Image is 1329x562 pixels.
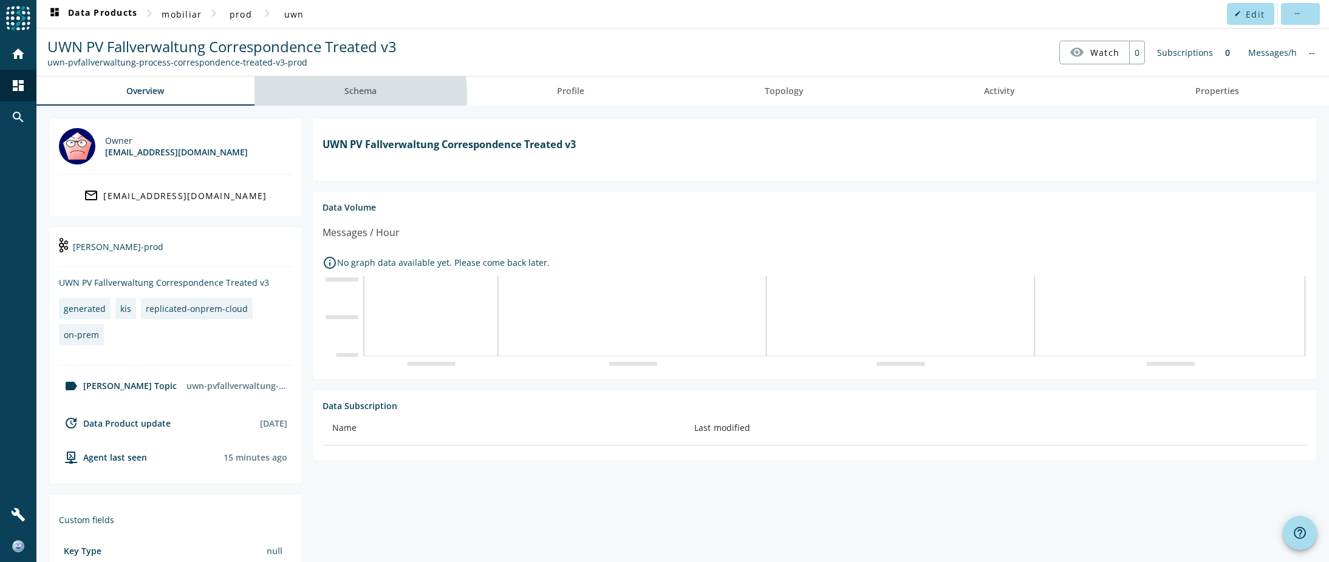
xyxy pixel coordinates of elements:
div: Owner [105,135,248,146]
img: 321727e140b5189f451a128e5f2a6bb4 [12,540,24,552]
div: 0 [1219,41,1236,64]
th: Name [323,411,685,445]
mat-icon: label [64,379,78,393]
mat-icon: visibility [1070,45,1084,59]
mat-icon: chevron_right [142,6,157,21]
div: Messages / Hour [323,225,400,240]
div: UWN PV Fallverwaltung Correspondence Treated v3 [59,277,292,288]
button: uwn [275,3,313,25]
th: Last modified [685,411,1307,445]
div: on-prem [64,329,99,340]
div: No graph data available yet. Please come back later. [323,249,1307,276]
button: Watch [1060,41,1129,63]
div: Data Product update [59,416,171,430]
button: Data Products [43,3,142,25]
div: [DATE] [260,418,287,429]
mat-icon: edit [1234,10,1241,17]
div: uwn-pvfallverwaltung-process-correspondence-treated-v3-prod [182,375,292,396]
mat-icon: search [11,110,26,124]
span: Watch [1090,42,1119,63]
div: kis [120,303,131,314]
div: replicated-onprem-cloud [146,303,248,314]
div: [EMAIL_ADDRESS][DOMAIN_NAME] [105,146,248,158]
mat-icon: more_horiz [1293,10,1300,17]
span: uwn [284,8,304,20]
span: mobiliar [162,8,202,20]
div: Kafka Topic: uwn-pvfallverwaltung-process-correspondence-treated-v3-prod [47,56,397,68]
mat-icon: chevron_right [260,6,275,21]
mat-icon: dashboard [47,7,62,21]
div: [PERSON_NAME]-prod [59,237,292,267]
div: Agents typically reports every 15min to 1h [224,452,287,463]
img: kafka-prod [59,238,68,252]
div: [PERSON_NAME] Topic [59,379,177,393]
mat-icon: chevron_right [207,6,221,21]
span: Profile [557,87,584,95]
div: No information [1303,41,1321,64]
span: Properties [1195,87,1239,95]
mat-icon: home [11,47,26,61]
a: [EMAIL_ADDRESS][DOMAIN_NAME] [59,185,292,206]
i: info_outline [323,256,337,270]
span: Edit [1246,8,1265,20]
div: Key Type [64,545,101,557]
div: 0 [1129,41,1144,64]
mat-icon: dashboard [11,78,26,93]
div: Messages/h [1242,41,1303,64]
span: prod [230,8,252,20]
mat-icon: update [64,416,78,430]
button: Edit [1227,3,1274,25]
h1: UWN PV Fallverwaltung Correspondence Treated v3 [323,138,1307,151]
mat-icon: mail_outline [84,188,98,203]
div: generated [64,303,106,314]
button: prod [221,3,260,25]
img: empty-metrics [323,276,1307,367]
span: Activity [984,87,1015,95]
img: spoud-logo.svg [6,6,30,30]
span: UWN PV Fallverwaltung Correspondence Treated v3 [47,36,397,56]
div: Subscriptions [1151,41,1219,64]
span: Data Products [47,7,137,21]
div: agent-env-prod [59,450,147,464]
div: Custom fields [59,514,292,526]
div: null [262,540,287,561]
span: Schema [344,87,377,95]
span: Overview [126,87,164,95]
div: Data Subscription [323,400,1307,411]
button: mobiliar [157,3,207,25]
img: mbx_301492@mobi.ch [59,128,95,164]
div: [EMAIL_ADDRESS][DOMAIN_NAME] [103,190,267,201]
div: Data Volume [323,201,1307,213]
span: Topology [765,87,804,95]
mat-icon: build [11,507,26,522]
mat-icon: help_outline [1293,526,1307,540]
